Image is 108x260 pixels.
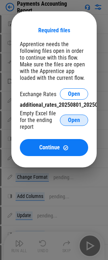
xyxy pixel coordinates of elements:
[38,27,70,34] div: Required files
[20,101,88,108] div: additional_rates_20250801_20250829_he_AUD_CAD_EUR_GBP_JPY_USD.csv
[68,117,80,123] span: Open
[60,88,88,100] button: Open
[68,91,80,97] span: Open
[20,110,60,130] div: Empty Excel file for the ending report
[20,139,88,156] button: ContinueContinue
[20,41,88,81] div: Apprentice needs the following files open in order to continue with this flow. Make sure the file...
[39,145,60,150] span: Continue
[60,115,88,126] button: Open
[63,145,69,151] img: Continue
[20,91,56,98] div: Exchange Rates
